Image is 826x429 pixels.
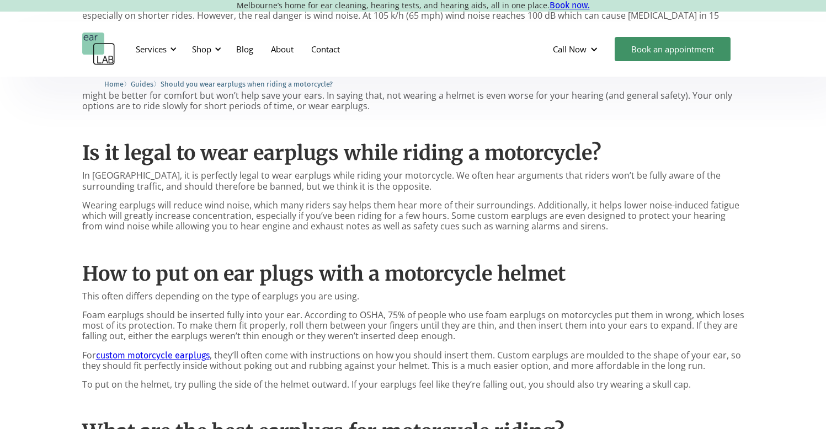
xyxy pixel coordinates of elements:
[615,37,731,61] a: Book an appointment
[82,33,115,66] a: home
[544,33,609,66] div: Call Now
[82,291,744,302] p: This often differs depending on the type of earplugs you are using.
[553,44,587,55] div: Call Now
[302,33,349,65] a: Contact
[82,398,744,409] p: ‍
[82,80,744,112] p: Your riding position, brand of motorcycle, or helmet padding won’t protect you from hearing loss....
[82,120,744,130] p: ‍
[262,33,302,65] a: About
[82,262,744,286] h2: How to put on ear plugs with a motorcycle helmet
[161,80,333,88] span: Should you wear earplugs when riding a motorcycle?
[82,170,744,191] p: In [GEOGRAPHIC_DATA], it is perfectly legal to wear earplugs while riding your motorcycle. We oft...
[104,78,124,89] a: Home
[131,80,153,88] span: Guides
[227,33,262,65] a: Blog
[136,44,167,55] div: Services
[96,350,210,361] a: custom motorcycle earplugs
[82,350,744,371] p: For , they’ll often come with instructions on how you should insert them. Custom earplugs are mou...
[82,240,744,250] p: ‍
[104,80,124,88] span: Home
[161,78,333,89] a: Should you wear earplugs when riding a motorcycle?
[129,33,180,66] div: Services
[82,200,744,232] p: Wearing earplugs will reduce wind noise, which many riders say helps them hear more of their surr...
[192,44,211,55] div: Shop
[104,78,131,90] li: 〉
[82,379,744,390] p: To put on the helmet, try pulling the side of the helmet outward. If your earplugs feel like they...
[131,78,153,89] a: Guides
[82,141,744,165] h2: Is it legal to wear earplugs while riding a motorcycle?
[82,310,744,342] p: Foam earplugs should be inserted fully into your ear. According to OSHA, 75% of people who use fo...
[131,78,161,90] li: 〉
[185,33,225,66] div: Shop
